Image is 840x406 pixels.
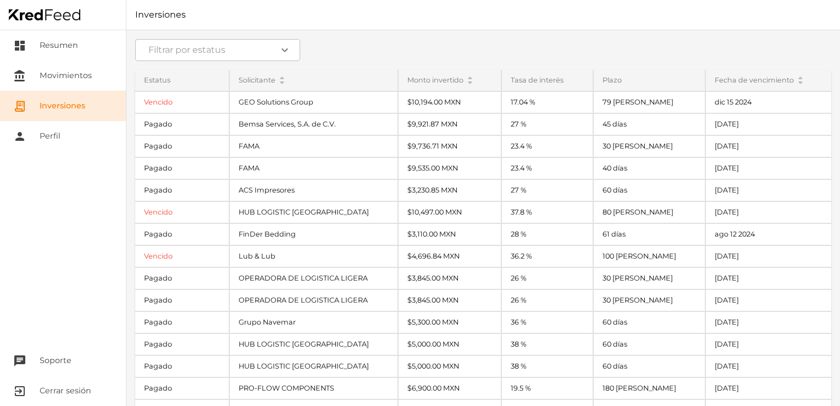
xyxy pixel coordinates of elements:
[594,70,705,91] div: Plazo
[135,158,229,179] div: Pagado
[9,9,80,20] img: Home
[594,224,705,245] div: 61 días
[230,114,397,135] div: Bemsa Services, S.A. de C.V.
[135,290,229,311] div: Pagado
[594,136,705,157] div: 30 [PERSON_NAME]
[399,246,501,267] div: $4,696.84 MXN
[135,224,229,245] div: Pagado
[135,334,229,355] div: Pagado
[594,290,705,311] div: 30 [PERSON_NAME]
[230,378,397,399] div: PRO-FLOW COMPONENTS
[706,312,831,333] div: [DATE]
[502,224,592,245] div: 28 %
[399,180,501,201] div: $3,230.85 MXN
[502,268,592,289] div: 26 %
[13,385,26,398] i: exit_to_app
[230,246,397,267] div: Lub & Lub
[399,114,501,135] div: $9,921.87 MXN
[502,70,592,91] div: Tasa de interés
[399,158,501,179] div: $9,535.00 MXN
[706,180,831,201] div: [DATE]
[594,312,705,333] div: 60 días
[502,202,592,223] div: 37.8 %
[278,43,291,57] i: expand_more
[706,114,831,135] div: [DATE]
[594,158,705,179] div: 40 días
[502,334,592,355] div: 38 %
[502,378,592,399] div: 19.5 %
[230,202,397,223] div: HUB LOGISTIC [GEOGRAPHIC_DATA]
[502,312,592,333] div: 36 %
[399,356,501,377] div: $5,000.00 MXN
[135,92,229,113] div: Vencido
[399,378,501,399] div: $6,900.00 MXN
[399,136,501,157] div: $9,736.71 MXN
[230,180,397,201] div: ACS Impresores
[706,290,831,311] div: [DATE]
[706,378,831,399] div: [DATE]
[594,180,705,201] div: 60 días
[126,8,840,21] h1: Inversiones
[706,334,831,355] div: [DATE]
[706,70,831,91] div: Fecha de vencimiento
[502,114,592,135] div: 27 %
[135,202,229,223] div: Vencido
[706,224,831,245] div: ago 12 2024
[135,312,229,333] div: Pagado
[135,70,229,91] div: Estatus
[230,136,397,157] div: FAMA
[502,246,592,267] div: 36.2 %
[135,114,229,135] div: Pagado
[13,354,26,367] i: chat
[230,92,397,113] div: GEO Solutions Group
[798,80,803,85] i: arrow_drop_down
[594,92,705,113] div: 79 [PERSON_NAME]
[135,356,229,377] div: Pagado
[706,92,831,113] div: dic 15 2024
[399,224,501,245] div: $3,110.00 MXN
[13,130,26,143] i: person
[135,246,229,267] div: Vencido
[706,158,831,179] div: [DATE]
[13,39,26,52] i: dashboard
[594,202,705,223] div: 80 [PERSON_NAME]
[230,356,397,377] div: HUB LOGISTIC [GEOGRAPHIC_DATA]
[135,378,229,399] div: Pagado
[135,268,229,289] div: Pagado
[280,80,284,85] i: arrow_drop_down
[502,290,592,311] div: 26 %
[399,92,501,113] div: $10,194.00 MXN
[399,290,501,311] div: $3,845.00 MXN
[230,158,397,179] div: FAMA
[230,268,397,289] div: OPERADORA DE LOGISTICA LIGERA
[399,334,501,355] div: $5,000.00 MXN
[706,268,831,289] div: [DATE]
[230,334,397,355] div: HUB LOGISTIC [GEOGRAPHIC_DATA]
[13,69,26,83] i: account_balance
[594,114,705,135] div: 45 días
[594,268,705,289] div: 30 [PERSON_NAME]
[135,180,229,201] div: Pagado
[399,312,501,333] div: $5,300.00 MXN
[594,246,705,267] div: 100 [PERSON_NAME]
[502,136,592,157] div: 23.4 %
[706,356,831,377] div: [DATE]
[230,290,397,311] div: OPERADORA DE LOGISTICA LIGERA
[399,268,501,289] div: $3,845.00 MXN
[468,80,472,85] i: arrow_drop_down
[594,356,705,377] div: 60 días
[594,378,705,399] div: 180 [PERSON_NAME]
[135,136,229,157] div: Pagado
[399,70,501,91] div: Monto invertido
[230,70,397,91] div: Solicitante
[594,334,705,355] div: 60 días
[706,202,831,223] div: [DATE]
[502,92,592,113] div: 17.04 %
[230,224,397,245] div: FinDer Bedding
[706,136,831,157] div: [DATE]
[502,180,592,201] div: 27 %
[706,246,831,267] div: [DATE]
[230,312,397,333] div: Grupo Navemar
[502,158,592,179] div: 23.4 %
[399,202,501,223] div: $10,497.00 MXN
